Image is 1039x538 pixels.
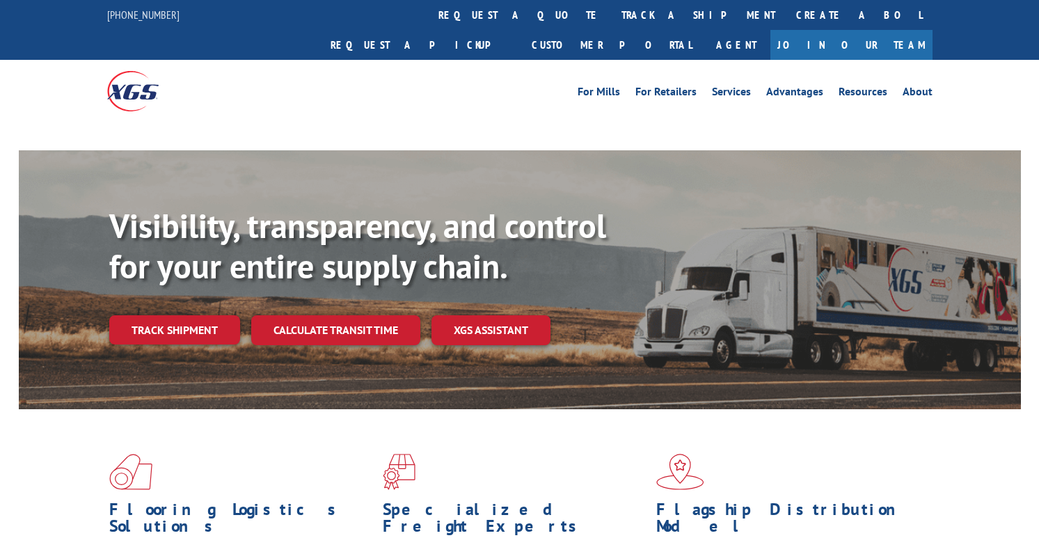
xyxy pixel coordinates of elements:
a: Customer Portal [521,30,702,60]
a: XGS ASSISTANT [431,315,550,345]
a: Calculate transit time [251,315,420,345]
a: Track shipment [109,315,240,345]
img: xgs-icon-total-supply-chain-intelligence-red [109,454,152,490]
a: Services [712,86,751,102]
a: Join Our Team [770,30,933,60]
a: Advantages [766,86,823,102]
a: Resources [839,86,887,102]
a: About [903,86,933,102]
img: xgs-icon-focused-on-flooring-red [383,454,415,490]
img: xgs-icon-flagship-distribution-model-red [656,454,704,490]
a: [PHONE_NUMBER] [107,8,180,22]
a: For Retailers [635,86,697,102]
a: Agent [702,30,770,60]
a: For Mills [578,86,620,102]
b: Visibility, transparency, and control for your entire supply chain. [109,204,606,287]
a: Request a pickup [320,30,521,60]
